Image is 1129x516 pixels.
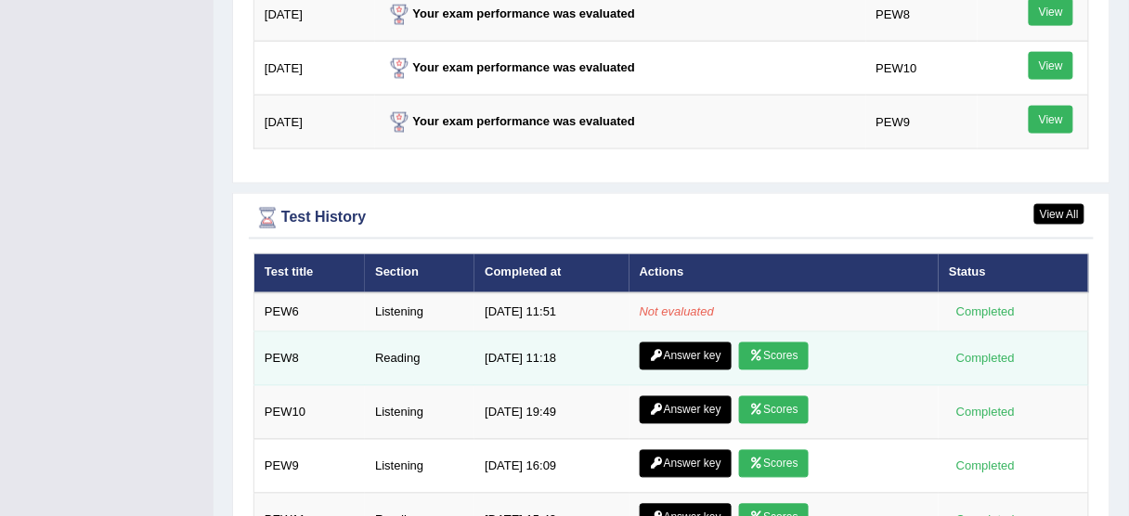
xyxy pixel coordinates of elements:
[385,114,636,128] strong: Your exam performance was evaluated
[365,254,474,293] th: Section
[385,60,636,74] strong: Your exam performance was evaluated
[949,303,1021,322] div: Completed
[939,254,1088,293] th: Status
[365,440,474,494] td: Listening
[254,254,366,293] th: Test title
[253,204,1089,232] div: Test History
[866,42,978,96] td: PEW10
[474,332,629,386] td: [DATE] 11:18
[254,293,366,332] td: PEW6
[365,332,474,386] td: Reading
[365,386,474,440] td: Listening
[1029,52,1073,80] a: View
[254,386,366,440] td: PEW10
[949,349,1021,368] div: Completed
[640,342,732,370] a: Answer key
[739,342,808,370] a: Scores
[474,440,629,494] td: [DATE] 16:09
[474,386,629,440] td: [DATE] 19:49
[949,457,1021,476] div: Completed
[640,305,714,319] em: Not evaluated
[1029,106,1073,134] a: View
[866,96,978,149] td: PEW9
[640,396,732,424] a: Answer key
[254,332,366,386] td: PEW8
[474,254,629,293] th: Completed at
[1034,204,1084,225] a: View All
[739,450,808,478] a: Scores
[640,450,732,478] a: Answer key
[385,6,636,20] strong: Your exam performance was evaluated
[739,396,808,424] a: Scores
[365,293,474,332] td: Listening
[949,403,1021,422] div: Completed
[254,440,366,494] td: PEW9
[254,42,375,96] td: [DATE]
[254,96,375,149] td: [DATE]
[629,254,940,293] th: Actions
[474,293,629,332] td: [DATE] 11:51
